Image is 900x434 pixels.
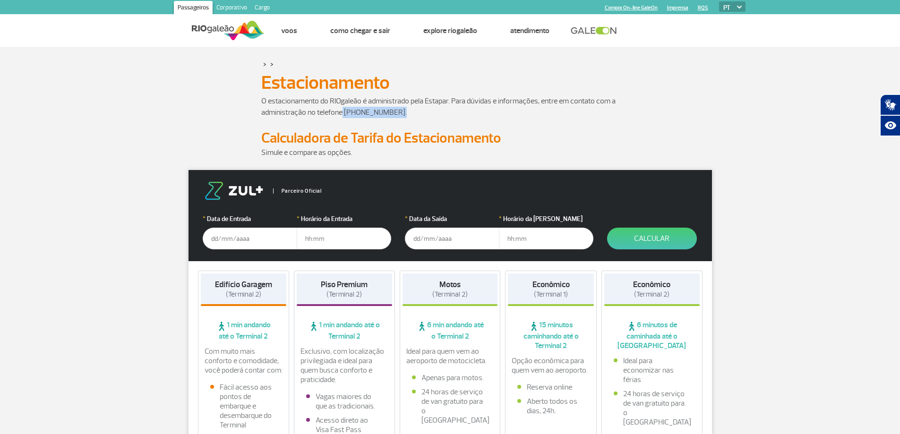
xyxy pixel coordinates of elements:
[667,5,688,11] a: Imprensa
[261,129,639,147] h2: Calculadora de Tarifa do Estacionamento
[203,214,297,224] label: Data de Entrada
[605,5,658,11] a: Compra On-line GaleOn
[330,26,390,35] a: Como chegar e sair
[880,94,900,136] div: Plugin de acessibilidade da Hand Talk.
[880,94,900,115] button: Abrir tradutor de língua de sinais.
[432,290,468,299] span: (Terminal 2)
[273,188,322,194] span: Parceiro Oficial
[270,59,274,69] a: >
[205,347,283,375] p: Com muito mais conforto e comodidade, você poderá contar com:
[405,228,499,249] input: dd/mm/aaaa
[880,115,900,136] button: Abrir recursos assistivos.
[297,320,392,341] span: 1 min andando até o Terminal 2
[499,214,593,224] label: Horário da [PERSON_NAME]
[532,280,570,289] strong: Econômico
[604,320,700,350] span: 6 minutos de caminhada até o [GEOGRAPHIC_DATA]
[321,280,368,289] strong: Piso Premium
[406,347,494,366] p: Ideal para quem vem ao aeroporto de motocicleta.
[412,387,489,425] li: 24 horas de serviço de van gratuito para o [GEOGRAPHIC_DATA]
[510,26,549,35] a: Atendimento
[517,383,584,392] li: Reserva online
[261,147,639,158] p: Simule e compare as opções.
[215,280,272,289] strong: Edifício Garagem
[405,214,499,224] label: Data da Saída
[614,356,690,384] li: Ideal para economizar nas férias
[213,1,251,16] a: Corporativo
[633,280,670,289] strong: Econômico
[326,290,362,299] span: (Terminal 2)
[297,228,391,249] input: hh:mm
[614,389,690,427] li: 24 horas de serviço de van gratuito para o [GEOGRAPHIC_DATA]
[517,397,584,416] li: Aberto todos os dias, 24h.
[403,320,498,341] span: 6 min andando até o Terminal 2
[300,347,388,384] p: Exclusivo, com localização privilegiada e ideal para quem busca conforto e praticidade.
[226,290,261,299] span: (Terminal 2)
[634,290,669,299] span: (Terminal 2)
[281,26,297,35] a: Voos
[423,26,477,35] a: Explore RIOgaleão
[499,228,593,249] input: hh:mm
[306,392,383,411] li: Vagas maiores do que as tradicionais.
[512,356,590,375] p: Opção econômica para quem vem ao aeroporto.
[263,59,266,69] a: >
[251,1,274,16] a: Cargo
[297,214,391,224] label: Horário da Entrada
[412,373,489,383] li: Apenas para motos.
[203,182,265,200] img: logo-zul.png
[534,290,568,299] span: (Terminal 1)
[698,5,708,11] a: RQS
[261,95,639,118] p: O estacionamento do RIOgaleão é administrado pela Estapar. Para dúvidas e informações, entre em c...
[210,383,277,430] li: Fácil acesso aos pontos de embarque e desembarque do Terminal
[174,1,213,16] a: Passageiros
[261,75,639,91] h1: Estacionamento
[508,320,594,350] span: 15 minutos caminhando até o Terminal 2
[439,280,461,289] strong: Motos
[203,228,297,249] input: dd/mm/aaaa
[607,228,697,249] button: Calcular
[201,320,287,341] span: 1 min andando até o Terminal 2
